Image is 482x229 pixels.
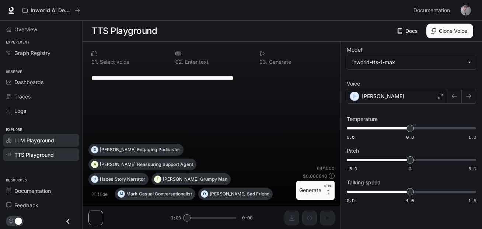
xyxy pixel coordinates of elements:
[413,6,450,15] span: Documentation
[210,192,245,196] p: [PERSON_NAME]
[347,197,354,204] span: 0.5
[163,177,199,181] p: [PERSON_NAME]
[60,214,76,229] button: Close drawer
[461,5,471,15] img: User avatar
[88,159,196,170] button: A[PERSON_NAME]Reassuring Support Agent
[347,55,476,69] div: inworld-tts-1-max
[347,166,357,172] span: -5.0
[115,188,195,200] button: MMarkCasual Conversationalist
[14,49,50,57] span: Graph Registry
[3,184,79,197] a: Documentation
[100,177,113,181] p: Hades
[88,173,149,185] button: HHadesStory Narrator
[347,148,359,153] p: Pitch
[91,159,98,170] div: A
[100,162,136,167] p: [PERSON_NAME]
[201,188,208,200] div: O
[154,173,161,185] div: T
[137,148,180,152] p: Engaging Podcaster
[139,192,192,196] p: Casual Conversationalist
[14,151,54,159] span: TTS Playground
[426,24,473,38] button: Clone Voice
[3,23,79,36] a: Overview
[3,76,79,89] a: Dashboards
[362,93,404,100] p: [PERSON_NAME]
[3,90,79,103] a: Traces
[14,25,37,33] span: Overview
[14,187,51,195] span: Documentation
[91,173,98,185] div: H
[3,134,79,147] a: LLM Playground
[352,59,464,66] div: inworld-tts-1-max
[14,107,26,115] span: Logs
[100,148,136,152] p: [PERSON_NAME]
[14,201,38,209] span: Feedback
[91,24,157,38] h1: TTS Playground
[3,46,79,59] a: Graph Registry
[324,184,332,192] p: CTRL +
[406,134,414,140] span: 0.8
[409,166,411,172] span: 0
[137,162,193,167] p: Reassuring Support Agent
[15,217,22,225] span: Dark mode toggle
[14,78,43,86] span: Dashboards
[458,3,473,18] button: User avatar
[468,166,476,172] span: 5.0
[91,59,98,65] p: 0 1 .
[118,188,125,200] div: M
[198,188,273,200] button: O[PERSON_NAME]Sad Friend
[184,59,209,65] p: Enter text
[347,47,362,52] p: Model
[259,59,268,65] p: 0 3 .
[3,199,79,212] a: Feedback
[14,93,31,100] span: Traces
[247,192,269,196] p: Sad Friend
[98,59,129,65] p: Select voice
[88,188,112,200] button: Hide
[468,134,476,140] span: 1.0
[347,81,360,86] p: Voice
[175,59,184,65] p: 0 2 .
[200,177,227,181] p: Grumpy Man
[91,144,98,156] div: D
[88,144,184,156] button: D[PERSON_NAME]Engaging Podcaster
[126,192,137,196] p: Mark
[14,136,54,144] span: LLM Playground
[347,117,378,122] p: Temperature
[347,134,354,140] span: 0.6
[396,24,420,38] a: Docs
[347,180,381,185] p: Talking speed
[115,177,145,181] p: Story Narrator
[268,59,291,65] p: Generate
[3,148,79,161] a: TTS Playground
[151,173,231,185] button: T[PERSON_NAME]Grumpy Man
[468,197,476,204] span: 1.5
[406,197,414,204] span: 1.0
[296,181,335,200] button: GenerateCTRL +⏎
[19,3,83,18] button: All workspaces
[3,104,79,117] a: Logs
[411,3,455,18] a: Documentation
[324,184,332,197] p: ⏎
[31,7,72,14] p: Inworld AI Demos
